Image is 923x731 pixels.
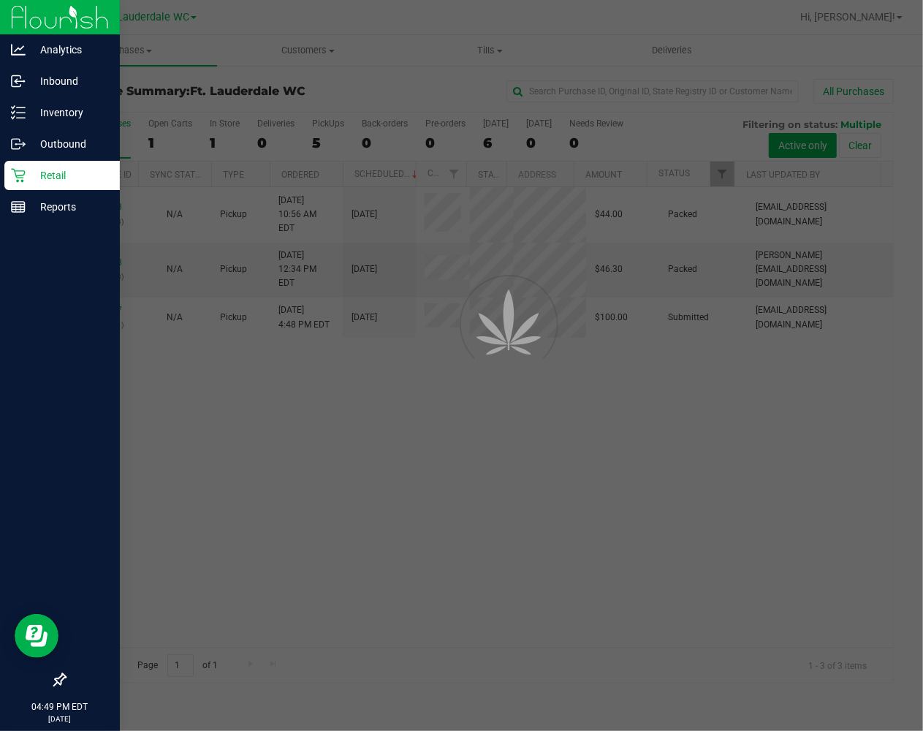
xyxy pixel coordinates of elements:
[7,713,113,724] p: [DATE]
[7,700,113,713] p: 04:49 PM EDT
[11,105,26,120] inline-svg: Inventory
[11,200,26,214] inline-svg: Reports
[11,168,26,183] inline-svg: Retail
[26,167,113,184] p: Retail
[26,135,113,153] p: Outbound
[26,104,113,121] p: Inventory
[15,614,58,658] iframe: Resource center
[26,72,113,90] p: Inbound
[26,198,113,216] p: Reports
[11,137,26,151] inline-svg: Outbound
[26,41,113,58] p: Analytics
[11,42,26,57] inline-svg: Analytics
[11,74,26,88] inline-svg: Inbound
